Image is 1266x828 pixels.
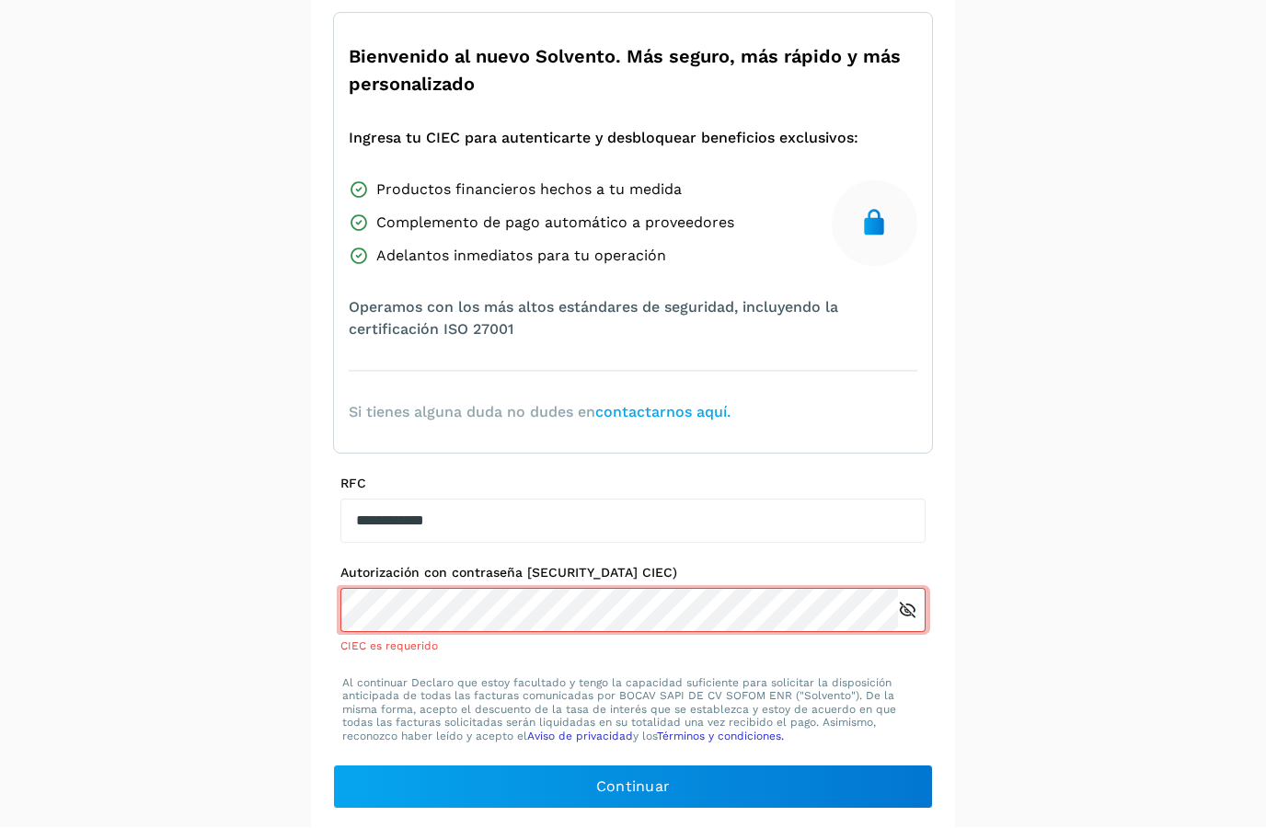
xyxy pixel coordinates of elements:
a: contactarnos aquí. [595,404,731,421]
span: Complemento de pago automático a proveedores [376,213,734,235]
img: secure [859,209,889,238]
span: Operamos con los más altos estándares de seguridad, incluyendo la certificación ISO 27001 [349,297,917,341]
span: Adelantos inmediatos para tu operación [376,246,666,268]
span: Productos financieros hechos a tu medida [376,179,682,201]
span: Bienvenido al nuevo Solvento. Más seguro, más rápido y más personalizado [349,43,917,98]
span: Si tienes alguna duda no dudes en [349,402,731,424]
label: RFC [340,477,926,492]
button: Continuar [333,765,933,810]
span: Ingresa tu CIEC para autenticarte y desbloquear beneficios exclusivos: [349,128,858,150]
a: Términos y condiciones. [657,730,784,743]
span: Continuar [596,777,671,798]
span: CIEC es requerido [340,640,438,653]
label: Autorización con contraseña [SECURITY_DATA] CIEC) [340,566,926,581]
p: Al continuar Declaro que estoy facultado y tengo la capacidad suficiente para solicitar la dispos... [342,677,924,743]
a: Aviso de privacidad [527,730,633,743]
